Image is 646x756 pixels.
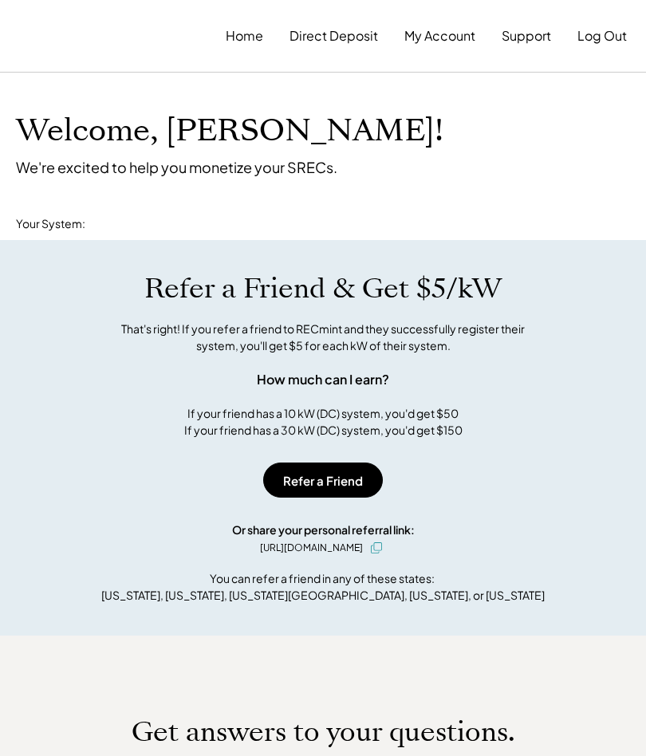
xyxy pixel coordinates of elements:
div: We're excited to help you monetize your SRECs. [16,158,337,176]
div: That's right! If you refer a friend to RECmint and they successfully register their system, you'l... [104,321,542,354]
button: Refer a Friend [263,463,383,498]
div: How much can I earn? [257,370,389,389]
button: Log Out [577,20,627,52]
h1: Welcome, [PERSON_NAME]! [16,112,443,150]
h1: Refer a Friend & Get $5/kW [144,272,502,305]
div: [URL][DOMAIN_NAME] [260,541,363,555]
button: Support [502,20,551,52]
div: If your friend has a 10 kW (DC) system, you'd get $50 If your friend has a 30 kW (DC) system, you... [184,405,463,439]
button: click to copy [367,538,386,557]
h1: Get answers to your questions. [132,715,515,749]
img: yH5BAEAAAAALAAAAAABAAEAAAIBRAA7 [19,26,152,46]
button: Direct Deposit [290,20,378,52]
button: Home [226,20,263,52]
div: Or share your personal referral link: [232,522,415,538]
div: You can refer a friend in any of these states: [US_STATE], [US_STATE], [US_STATE][GEOGRAPHIC_DATA... [101,570,545,604]
button: My Account [404,20,475,52]
div: Your System: [16,216,85,232]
